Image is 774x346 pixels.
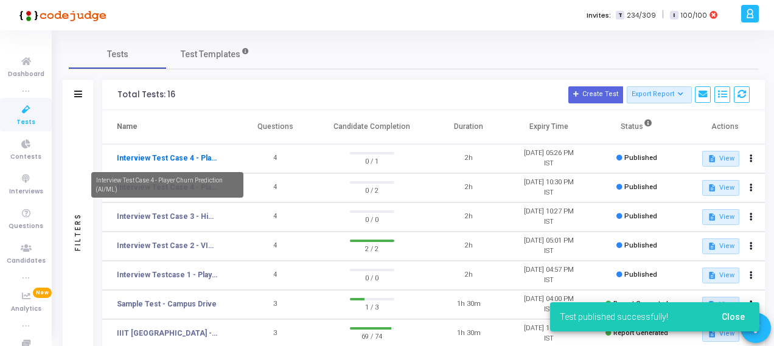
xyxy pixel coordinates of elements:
button: View [702,151,739,167]
td: [DATE] 04:00 PM IST [509,290,589,319]
span: Tests [16,117,35,128]
div: Interview Test Case 4 - Player Churn Prediction (AI/ML) [91,172,243,198]
mat-icon: description [707,242,716,251]
td: 2h [428,261,509,290]
a: Interview Test Case 3 - High Value Player Prediction (AI/ML) [117,211,218,222]
span: Candidates [7,256,46,266]
span: 234/309 [627,10,656,21]
th: Status [588,110,685,144]
span: T [616,11,624,20]
button: Close [712,306,755,328]
span: Dashboard [8,69,44,80]
button: View [702,209,739,225]
td: 2h [428,144,509,173]
button: View [702,180,739,196]
td: 4 [235,173,316,202]
td: [DATE] 10:27 PM IST [509,202,589,232]
td: [DATE] 10:30 PM IST [509,173,589,202]
button: View [702,268,739,283]
mat-icon: description [707,271,716,280]
span: Published [624,183,657,191]
img: logo [15,3,106,27]
span: Published [624,154,657,162]
td: [DATE] 05:26 PM IST [509,144,589,173]
td: 3 [235,290,316,319]
th: Duration [428,110,509,144]
div: Filters [72,165,83,299]
mat-icon: description [707,213,716,221]
button: Export Report [627,86,692,103]
td: [DATE] 05:01 PM IST [509,232,589,261]
span: Contests [10,152,41,162]
span: 0 / 2 [350,184,394,196]
td: 4 [235,232,316,261]
a: Interview Test Case 4 - Player Churn Prediction (AI/ML) [117,153,218,164]
td: 1h 30m [428,290,509,319]
span: New [33,288,52,298]
span: Questions [9,221,43,232]
button: View [702,238,739,254]
span: Close [722,312,745,322]
th: Expiry Time [509,110,589,144]
span: | [662,9,664,21]
td: 4 [235,144,316,173]
div: Total Tests: 16 [117,90,175,100]
a: Sample Test - Campus Drive [117,299,217,310]
span: Published [624,212,657,220]
span: 0 / 0 [350,271,394,283]
th: Candidate Completion [315,110,428,144]
th: Actions [685,110,765,144]
label: Invites: [587,10,611,21]
th: Name [102,110,235,144]
a: Interview Test Case 2 - VIP Upgrade Prediction (AI/ML) [117,240,218,251]
td: 4 [235,261,316,290]
td: [DATE] 04:57 PM IST [509,261,589,290]
span: Published [624,241,657,249]
span: Analytics [11,304,41,314]
td: 4 [235,202,316,232]
mat-icon: description [707,154,716,163]
span: Tests [107,48,128,61]
td: 2h [428,173,509,202]
button: Create Test [568,86,623,103]
span: Interviews [9,187,43,197]
span: Published [624,271,657,279]
mat-icon: description [707,184,716,192]
span: 0 / 1 [350,154,394,167]
a: IIIT [GEOGRAPHIC_DATA] - Campus Drive Dec - 2024 - Technical Assessment [117,328,218,339]
span: 1 / 3 [350,300,394,313]
span: 0 / 0 [350,213,394,225]
span: 2 / 2 [350,242,394,254]
td: 2h [428,202,509,232]
th: Questions [235,110,316,144]
span: Test published successfully! [560,311,668,323]
span: Test Templates [181,48,240,61]
a: Interview Testcase 1 - Player Promotion Response (AI/ML) [117,269,218,280]
span: 69 / 74 [350,330,394,342]
td: 2h [428,232,509,261]
span: I [670,11,678,20]
span: 100/100 [681,10,707,21]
